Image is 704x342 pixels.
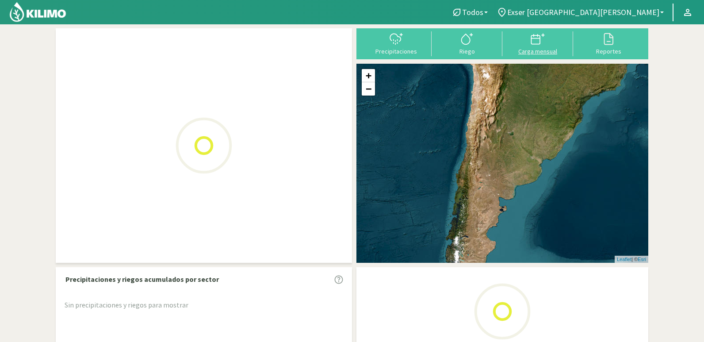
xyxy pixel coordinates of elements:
span: Todos [462,8,483,17]
h5: Sin precipitaciones y riegos para mostrar [65,301,343,309]
button: Riego [432,31,502,55]
span: Exser [GEOGRAPHIC_DATA][PERSON_NAME] [507,8,659,17]
a: Zoom out [362,82,375,96]
a: Zoom in [362,69,375,82]
button: Precipitaciones [361,31,432,55]
a: Leaflet [617,257,631,262]
button: Reportes [573,31,644,55]
div: Precipitaciones [363,48,429,54]
div: Riego [434,48,500,54]
img: Loading... [160,101,248,190]
button: Carga mensual [502,31,573,55]
div: Reportes [576,48,641,54]
img: Kilimo [9,1,67,23]
div: Carga mensual [505,48,570,54]
a: Esri [638,257,646,262]
p: Precipitaciones y riegos acumulados por sector [65,274,219,284]
div: | © [615,256,648,263]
